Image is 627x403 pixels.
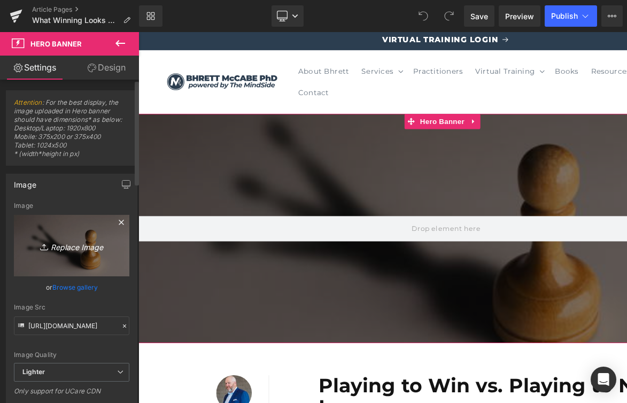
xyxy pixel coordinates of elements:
div: Image [14,202,129,210]
span: Save [470,11,488,22]
span: Hero Banner [30,40,82,48]
div: Open Intercom Messenger [591,367,616,392]
span: Practitioners [289,36,342,46]
div: Image [14,174,36,189]
summary: Resources [469,30,531,52]
a: Article Pages [32,5,139,14]
div: or [14,282,129,293]
span: Preview [505,11,534,22]
span: Contact [168,59,200,68]
a: Expand / Collapse [345,86,359,102]
a: Design [72,56,141,80]
div: Only support for UCare CDN [14,387,129,402]
a: New Library [139,5,162,27]
summary: Virtual Training [347,30,431,52]
span: Resources [476,36,517,46]
span: About Bhrett [168,36,222,46]
button: Publish [545,5,597,27]
a: Browse gallery [52,278,98,297]
img: Dr. Bhrett McCabe [29,43,147,63]
span: Virtual Training [354,36,417,46]
i: Replace Image [29,239,114,252]
button: More [601,5,623,27]
a: About Bhrett [162,30,228,52]
button: Redo [438,5,460,27]
span: : For the best display, the image uploaded in Hero banner should have dimensions* as below: Deskt... [14,98,129,165]
div: Image Quality [14,351,129,359]
button: Undo [413,5,434,27]
span: Publish [551,12,578,20]
summary: Services [228,30,283,52]
div: Image Src [14,304,129,311]
input: Link [14,316,129,335]
span: What Winning Looks Like Up Close [32,16,119,25]
b: Lighter [22,368,45,376]
p: VIRTUAL TRAINING LOGIN [29,3,617,13]
a: Attention [14,98,42,106]
span: Services [235,36,268,46]
a: Practitioners [283,30,348,52]
a: Books [431,30,469,52]
a: Preview [499,5,540,27]
a: Contact [162,52,207,75]
span: Books [438,36,463,46]
span: Hero Banner [293,86,345,102]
